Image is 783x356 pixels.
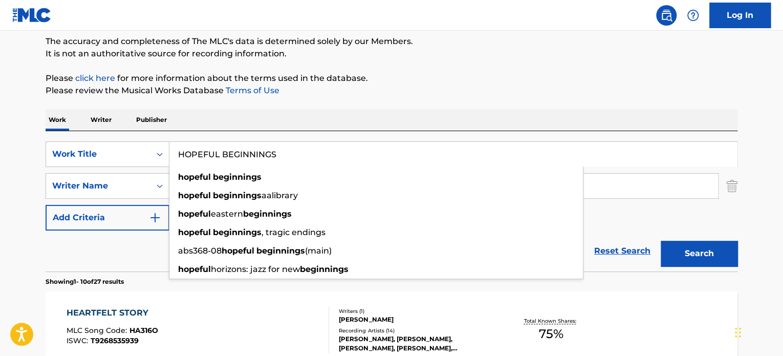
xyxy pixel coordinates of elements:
[661,241,737,266] button: Search
[732,307,783,356] iframe: Chat Widget
[213,191,262,200] strong: beginnings
[178,172,211,182] strong: hopeful
[243,209,292,219] strong: beginnings
[222,246,254,256] strong: hopeful
[656,5,677,26] a: Public Search
[178,191,211,200] strong: hopeful
[589,240,656,262] a: Reset Search
[300,264,349,274] strong: beginnings
[339,315,493,324] div: [PERSON_NAME]
[67,336,91,345] span: ISWC :
[339,334,493,353] div: [PERSON_NAME], [PERSON_NAME], [PERSON_NAME], [PERSON_NAME], [PERSON_NAME]
[129,326,158,335] span: HA316O
[687,9,699,22] img: help
[683,5,703,26] div: Help
[46,48,737,60] p: It is not an authoritative source for recording information.
[262,191,298,200] span: aalibrary
[211,264,300,274] span: horizons: jazz for new
[709,3,771,28] a: Log In
[178,227,211,237] strong: hopeful
[46,141,737,271] form: Search Form
[67,307,158,319] div: HEARTFELT STORY
[305,246,332,256] span: (main)
[224,86,279,95] a: Terms of Use
[213,172,262,182] strong: beginnings
[660,9,672,22] img: search
[88,109,115,131] p: Writer
[539,325,563,343] span: 75 %
[46,109,69,131] p: Work
[178,246,222,256] span: abs368-08
[262,227,325,237] span: , tragic endings
[46,205,169,231] button: Add Criteria
[339,307,493,315] div: Writers ( 1 )
[726,173,737,199] img: Delete Criterion
[91,336,139,345] span: T9268535939
[52,180,144,192] div: Writer Name
[178,209,211,219] strong: hopeful
[339,327,493,334] div: Recording Artists ( 14 )
[75,73,115,83] a: click here
[149,212,161,224] img: 9d2ae6d4665cec9f34b9.svg
[524,317,578,325] p: Total Known Shares:
[46,277,124,286] p: Showing 1 - 10 of 27 results
[46,85,737,97] p: Please review the Musical Works Database
[133,109,170,131] p: Publisher
[67,326,129,335] span: MLC Song Code :
[12,8,52,23] img: MLC Logo
[213,227,262,237] strong: beginnings
[178,264,211,274] strong: hopeful
[46,35,737,48] p: The accuracy and completeness of The MLC's data is determined solely by our Members.
[52,148,144,160] div: Work Title
[211,209,243,219] span: eastern
[46,72,737,85] p: Please for more information about the terms used in the database.
[735,317,741,348] div: Drag
[256,246,305,256] strong: beginnings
